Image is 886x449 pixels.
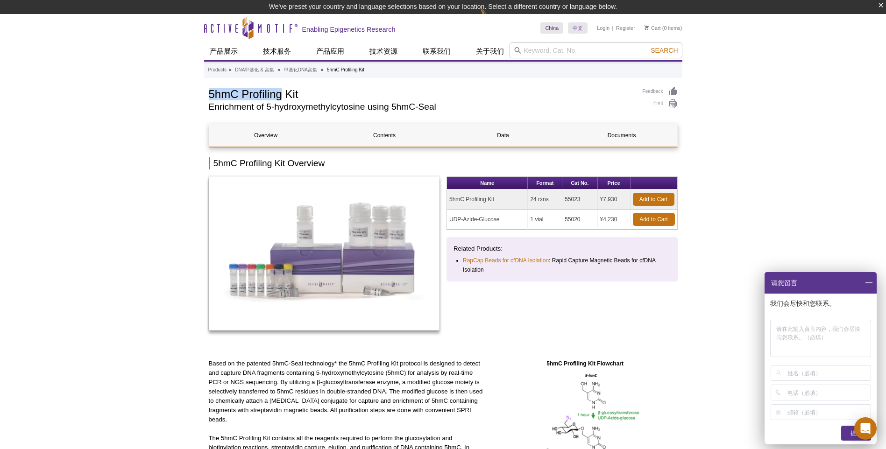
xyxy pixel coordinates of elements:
[209,359,486,424] p: Based on the patented 5hmC-Seal technology* the 5hmC Profiling Kit protocol is designed to detect...
[651,47,678,54] span: Search
[229,67,232,72] li: »
[528,189,562,210] td: 24 rxns
[598,177,631,189] th: Price
[470,42,510,60] a: 关于我们
[209,157,678,169] h2: 5hmC Profiling Kit Overview
[597,25,610,31] a: Login
[787,405,869,420] input: 邮箱（必填）
[209,86,633,100] h1: 5hmC Profiling Kit
[208,66,227,74] a: Products
[540,22,563,34] a: China
[204,42,243,60] a: 产品展示
[546,360,624,367] strong: 5hmC Profiling Kit Flowchart
[565,124,679,147] a: Documents
[257,42,297,60] a: 技术服务
[364,42,403,60] a: 技术资源
[209,103,633,111] h2: Enrichment of 5-hydroxymethylcytosine using 5hmC-Seal
[598,210,631,230] td: ¥4,230
[643,99,678,109] a: Print
[447,177,528,189] th: Name
[447,124,560,147] a: Data
[302,25,396,34] h2: Enabling Epigenetics Research
[841,426,871,441] div: 提交
[311,42,350,60] a: 产品应用
[447,189,528,210] td: 5hmC Profiling Kit
[787,365,869,380] input: 姓名（必填）
[510,42,682,58] input: Keyword, Cat. No.
[616,25,635,31] a: Register
[463,256,549,265] a: RapCap Beads for cfDNA Isolation
[277,67,280,72] li: »
[562,189,597,210] td: 55023
[328,124,441,147] a: Contents
[562,177,597,189] th: Cat No.
[633,213,675,226] a: Add to Cart
[463,256,662,274] li: : Rapid Capture Magnetic Beads for cfDNA Isolation
[568,22,588,34] a: 中文
[284,66,317,74] a: 甲基化DNA富集
[528,177,562,189] th: Format
[321,67,324,72] li: »
[528,210,562,230] td: 1 vial
[447,210,528,230] td: UDP-Azide-Glucose
[417,42,456,60] a: 联系我们
[327,67,364,72] li: 5hmC Profiling Kit
[633,193,674,206] a: Add to Cart
[612,22,614,34] li: |
[645,25,649,30] img: Your Cart
[562,210,597,230] td: 55020
[480,7,505,29] img: Change Here
[598,189,631,210] td: ¥7,930
[209,124,323,147] a: Overview
[648,46,680,55] button: Search
[645,25,661,31] a: Cart
[645,22,682,34] li: (0 items)
[209,176,440,330] img: 5hmC Profiling Kit
[235,66,274,74] a: DNA甲基化 & 富集
[454,244,671,253] p: Related Products:
[854,417,877,440] div: Open Intercom Messenger
[770,299,873,308] p: 我们会尽快和您联系。
[643,86,678,97] a: Feedback
[787,385,869,400] input: 电话（必填）
[770,272,797,294] span: 请您留言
